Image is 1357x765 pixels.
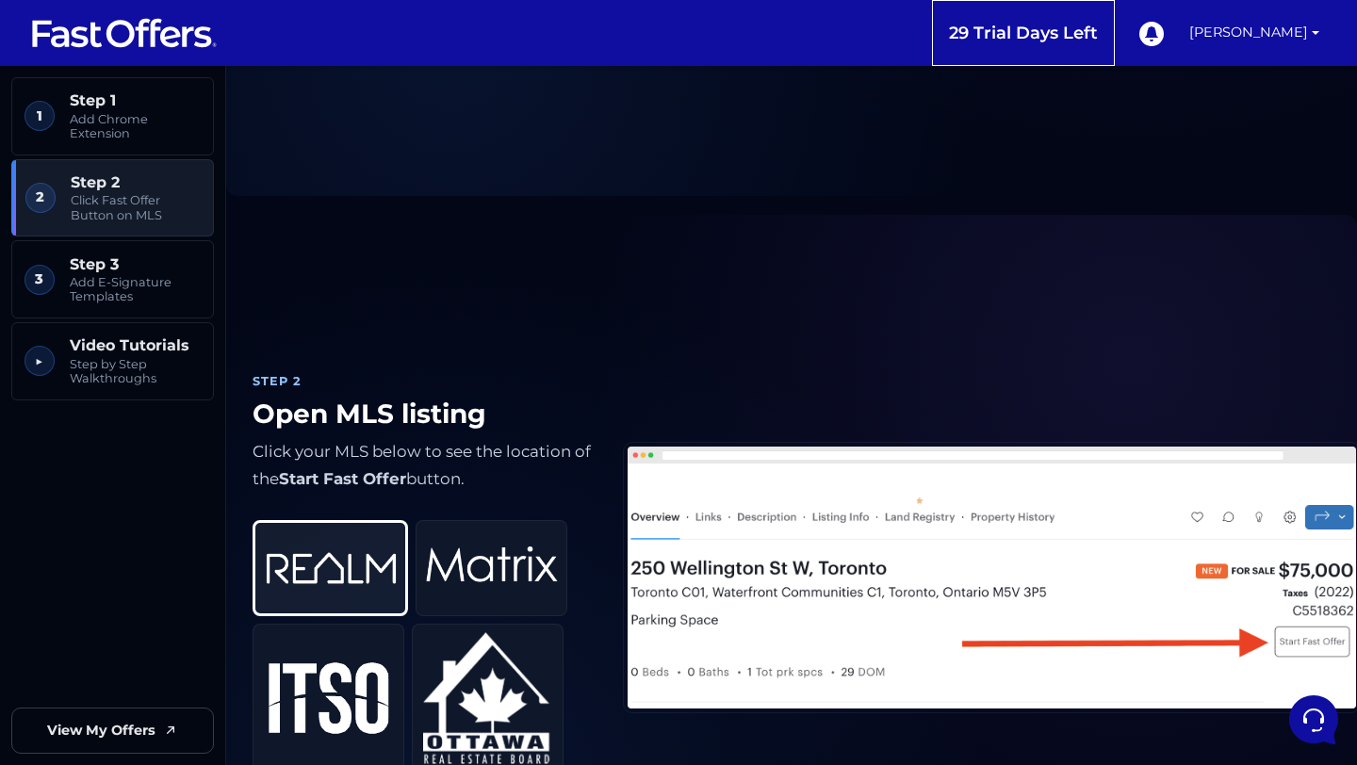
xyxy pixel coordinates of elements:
span: Add Chrome Extension [70,112,201,141]
img: REALM [265,529,397,607]
img: OREB [422,632,554,764]
span: ▶︎ [25,346,55,376]
a: See all [304,106,347,121]
span: Click Fast Offer Button on MLS [71,193,201,222]
span: Step 3 [70,255,201,273]
p: Home [57,618,89,635]
span: Find an Answer [30,264,128,279]
button: Messages [131,592,247,635]
span: View My Offers [47,720,155,741]
span: Step by Step Walkthroughs [70,357,201,386]
div: Step 2 [253,372,593,391]
p: Help [292,618,317,635]
img: ITSO [263,659,395,737]
h1: Open MLS listing [253,399,593,431]
a: ▶︎ Video Tutorials Step by Step Walkthroughs [11,322,214,400]
span: 1 [25,101,55,131]
span: Video Tutorials [70,336,201,354]
input: Search for an Article... [42,304,308,323]
span: Add E-Signature Templates [70,275,201,304]
a: Open Help Center [235,264,347,279]
button: Home [15,592,131,635]
span: Step 2 [71,173,201,191]
p: Click your MLS below to see the location of the button. [253,438,593,494]
a: 2 Step 2 Click Fast Offer Button on MLS [11,159,214,237]
img: Matrix [426,529,558,607]
button: Start a Conversation [30,188,347,226]
button: Help [246,592,362,635]
span: Start a Conversation [136,200,264,215]
span: 2 [25,183,56,213]
span: 3 [25,265,55,295]
img: dark [60,136,98,173]
span: Step 1 [70,91,201,109]
p: Messages [162,618,216,635]
span: Your Conversations [30,106,153,121]
strong: Start Fast Offer [279,469,406,488]
a: 1 Step 1 Add Chrome Extension [11,77,214,155]
iframe: Customerly Messenger Launcher [1285,692,1342,748]
h2: Hello [PERSON_NAME] 👋 [15,15,317,75]
a: 3 Step 3 Add E-Signature Templates [11,240,214,318]
a: 29 Trial Days Left [933,12,1114,55]
a: View My Offers [11,708,214,754]
img: dark [30,136,68,173]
